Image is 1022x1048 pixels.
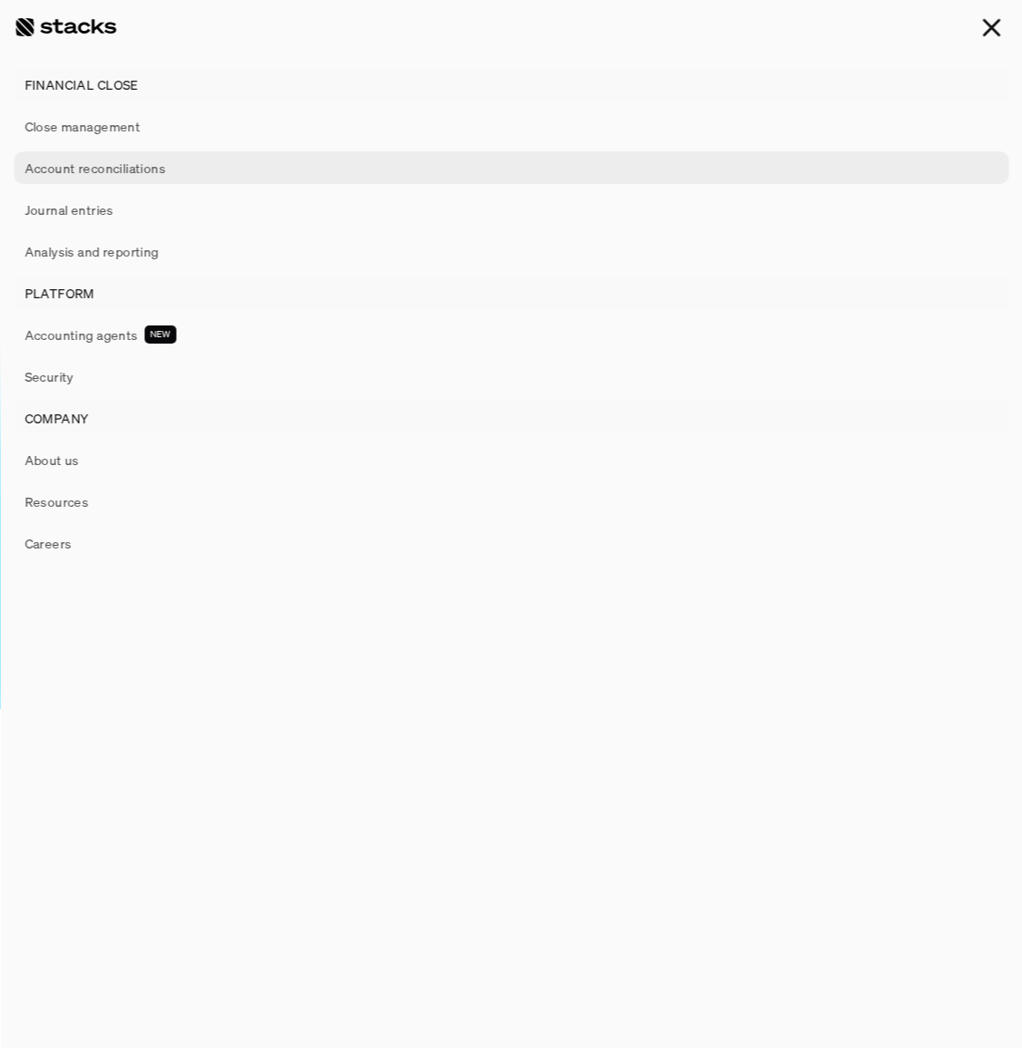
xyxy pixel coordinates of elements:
[160,345,239,358] a: Privacy Policy
[24,117,141,136] p: Close management
[14,151,1008,184] a: Account reconciliations
[24,200,113,219] p: Journal entries
[14,485,1008,518] a: Resources
[24,284,94,303] p: PLATFORM
[24,492,89,511] p: Resources
[14,527,1008,559] a: Careers
[14,110,1008,142] a: Close management
[24,451,79,470] p: About us
[150,329,170,340] h2: NEW
[24,159,166,178] p: Account reconciliations
[24,367,73,386] p: Security
[24,75,138,94] p: FINANCIAL CLOSE
[14,443,1008,476] a: About us
[24,325,138,344] p: Accounting agents
[14,360,1008,393] a: Security
[14,318,1008,351] a: Accounting agentsNEW
[14,235,1008,267] a: Analysis and reporting
[24,242,159,261] p: Analysis and reporting
[14,193,1008,226] a: Journal entries
[24,409,89,428] p: COMPANY
[24,534,72,553] p: Careers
